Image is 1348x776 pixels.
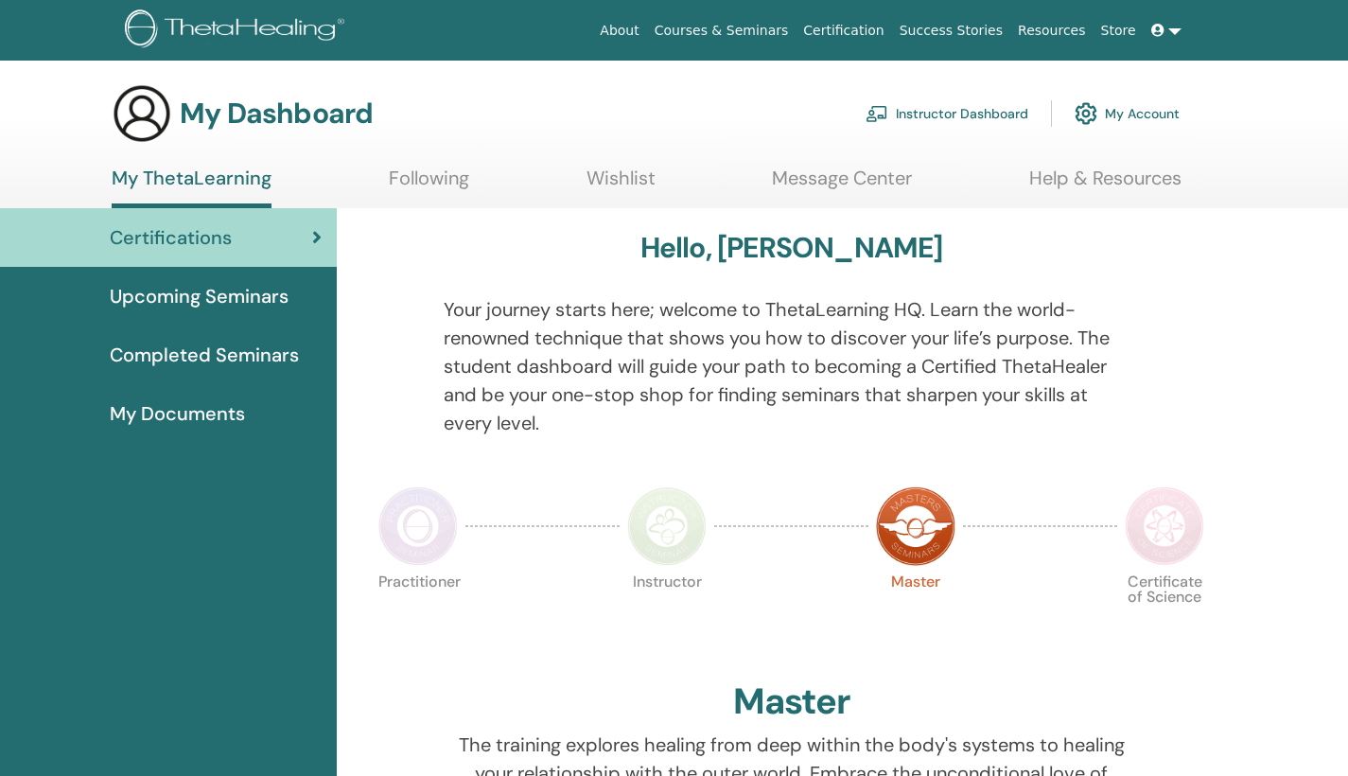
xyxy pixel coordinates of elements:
[125,9,351,52] img: logo.png
[389,167,469,203] a: Following
[1075,93,1180,134] a: My Account
[444,295,1140,437] p: Your journey starts here; welcome to ThetaLearning HQ. Learn the world-renowned technique that sh...
[772,167,912,203] a: Message Center
[1125,486,1204,566] img: Certificate of Science
[1075,97,1097,130] img: cog.svg
[733,680,850,724] h2: Master
[112,167,271,208] a: My ThetaLearning
[112,83,172,144] img: generic-user-icon.jpg
[796,13,891,48] a: Certification
[876,486,955,566] img: Master
[627,486,707,566] img: Instructor
[180,97,373,131] h3: My Dashboard
[866,93,1028,134] a: Instructor Dashboard
[592,13,646,48] a: About
[892,13,1010,48] a: Success Stories
[866,105,888,122] img: chalkboard-teacher.svg
[640,231,943,265] h3: Hello, [PERSON_NAME]
[110,223,232,252] span: Certifications
[627,574,707,654] p: Instructor
[876,574,955,654] p: Master
[1125,574,1204,654] p: Certificate of Science
[1094,13,1144,48] a: Store
[110,282,289,310] span: Upcoming Seminars
[110,341,299,369] span: Completed Seminars
[110,399,245,428] span: My Documents
[1029,167,1182,203] a: Help & Resources
[647,13,797,48] a: Courses & Seminars
[378,574,458,654] p: Practitioner
[1010,13,1094,48] a: Resources
[378,486,458,566] img: Practitioner
[586,167,656,203] a: Wishlist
